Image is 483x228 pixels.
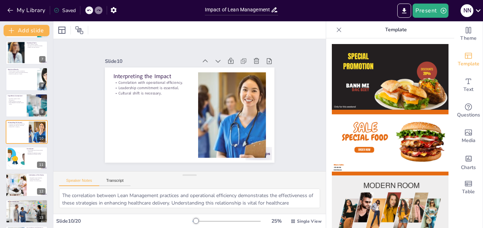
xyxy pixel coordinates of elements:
div: Add a table [454,175,483,200]
div: 12 [6,173,48,196]
p: Correlation with operational efficiency. [8,123,27,125]
p: Self-reported data bias. [29,179,46,180]
span: Table [462,188,475,196]
button: Transcript [99,178,131,186]
span: Text [463,86,473,93]
p: Promote leadership endorsement. [8,202,46,204]
p: Positive impact on patient satisfaction. [8,70,35,72]
p: Lean Management improves service quality. [8,102,25,105]
div: 8 [6,67,48,91]
p: Explore long-term effects. [8,205,46,207]
p: Leadership commitment is essential. [8,125,27,126]
div: Slide 10 [212,12,238,104]
p: Interpreting the Impact [198,24,222,100]
span: Position [75,26,84,34]
img: thumb-1.png [332,44,448,110]
div: 11 [6,147,48,170]
p: Lean Management enhances patient satisfaction. [27,150,46,152]
div: 10 [6,120,48,143]
p: Conclusion [27,148,46,150]
span: Charts [461,164,476,172]
p: Staff knowledge is enhanced. [8,101,25,102]
textarea: The correlation between Lean Management practices and operational efficiency demonstrates the eff... [59,189,320,208]
div: 9 [6,94,48,117]
div: Add text boxes [454,72,483,98]
img: thumb-2.png [332,110,448,175]
p: Cultural shift is necessary. [8,126,27,127]
div: 13 [6,200,48,223]
span: Template [458,60,479,68]
div: 11 [37,162,46,168]
div: Add ready made slides [454,47,483,72]
span: Media [462,137,476,145]
div: Saved [54,7,76,14]
p: Hypotheses Acceptance [8,95,25,97]
p: Absence of a control group. [29,180,46,181]
button: Add slide [4,25,49,36]
button: Present [413,4,448,18]
div: 7 [6,41,48,64]
p: Statistical significance of results. [8,73,35,75]
div: Add images, graphics, shapes or video [454,124,483,149]
p: Cultural shift is necessary. [183,28,204,103]
button: Export to PowerPoint [397,4,411,18]
p: Recommendations [8,201,46,203]
div: 9 [39,109,46,115]
p: Template [345,21,447,38]
div: 8 [39,82,46,89]
div: Add charts and graphs [454,149,483,175]
span: Theme [460,34,477,42]
span: Single View [297,218,322,224]
div: 12 [37,188,46,195]
div: Layout [56,25,68,36]
p: Statistical Tools [27,42,46,44]
p: Leadership commitment is essential. [188,27,209,102]
div: Get real-time input from your audience [454,98,483,124]
p: Interpreting the Impact [8,121,27,124]
p: Significant impacts of Lean Management. [8,98,25,101]
button: Speaker Notes [59,178,99,186]
p: Insights into Lean practices. [27,47,46,48]
div: 10 [37,135,46,142]
div: 25 % [268,218,285,224]
p: Lean practices enhance operational efficiency. [8,72,35,73]
span: Questions [457,111,480,119]
div: 7 [39,56,46,63]
div: Slide 10 / 20 [56,218,192,224]
p: Limitations of the Study [29,174,46,176]
p: Advocacy for leadership support. [27,152,46,154]
div: N N [461,4,473,17]
input: Insert title [205,5,271,15]
p: Statistical Results [8,69,35,71]
p: Importance of ongoing training. [27,153,46,155]
p: Use of SPSS for analysis. [27,44,46,45]
button: My Library [5,5,48,16]
p: Geographic scope limitations. [29,178,46,179]
button: N N [461,4,473,18]
p: Correlation with operational efficiency. [193,26,214,101]
p: Descriptive and inferential statistics. [27,45,46,47]
div: 13 [37,215,46,221]
p: Facilitate staff training. [8,204,46,205]
div: Change the overall theme [454,21,483,47]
